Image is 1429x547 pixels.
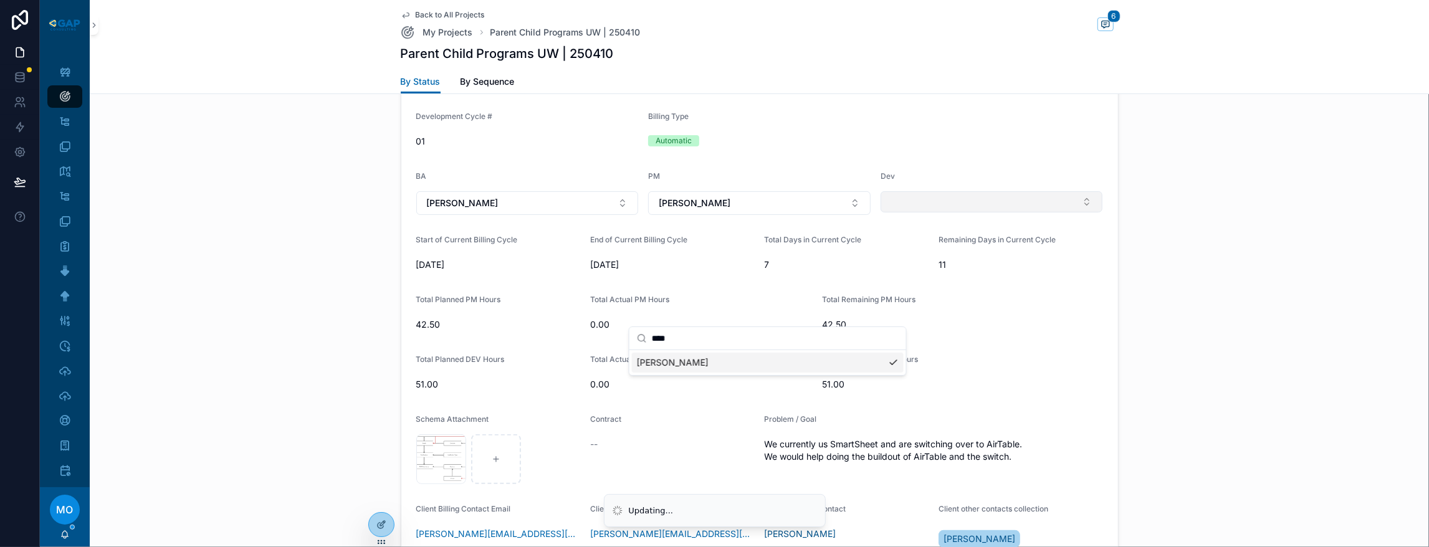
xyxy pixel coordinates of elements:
[416,295,501,304] span: Total Planned PM Hours
[416,171,427,181] span: BA
[659,197,730,209] span: [PERSON_NAME]
[590,235,687,244] span: End of Current Billing Cycle
[590,414,621,424] span: Contract
[590,378,813,391] span: 0.00
[416,112,493,121] span: Development Cycle #
[590,504,682,513] span: Client Project Lead Emails
[490,26,641,39] a: Parent Child Programs UW | 250410
[401,45,614,62] h1: Parent Child Programs UW | 250410
[590,259,755,271] span: [DATE]
[423,26,473,39] span: My Projects
[590,318,813,331] span: 0.00
[765,235,862,244] span: Total Days in Current Cycle
[629,350,906,375] div: Suggestions
[648,191,871,215] button: Select Button
[401,70,441,94] a: By Status
[823,378,987,391] span: 51.00
[57,502,74,517] span: MO
[939,235,1056,244] span: Remaining Days in Current Cycle
[416,318,581,331] span: 42.50
[590,295,669,304] span: Total Actual PM Hours
[401,10,485,20] a: Back to All Projects
[939,259,1103,271] span: 11
[416,235,518,244] span: Start of Current Billing Cycle
[823,295,916,304] span: Total Remaining PM Hours
[765,528,836,540] a: [PERSON_NAME]
[416,259,581,271] span: [DATE]
[629,505,674,517] div: Updating...
[944,533,1015,545] span: [PERSON_NAME]
[765,438,1103,463] span: We currently us SmartSheet and are switching over to AirTable. We would help doing the buildout o...
[40,50,90,487] div: scrollable content
[1097,17,1114,33] button: 6
[656,135,692,146] div: Automatic
[416,191,639,215] button: Select Button
[416,504,511,513] span: Client Billing Contact Email
[590,528,755,540] a: [PERSON_NAME][EMAIL_ADDRESS][DOMAIN_NAME]
[1107,10,1121,22] span: 6
[648,171,660,181] span: PM
[461,70,515,95] a: By Sequence
[416,528,581,540] a: [PERSON_NAME][EMAIL_ADDRESS][DOMAIN_NAME]
[416,414,489,424] span: Schema Attachment
[416,10,485,20] span: Back to All Projects
[881,191,1103,212] button: Select Button
[427,197,499,209] span: [PERSON_NAME]
[590,354,672,364] span: Total Actual Dev Hours
[765,414,817,424] span: Problem / Goal
[939,504,1048,513] span: Client other contacts collection
[416,354,505,364] span: Total Planned DEV Hours
[416,135,639,148] span: 01
[461,75,515,88] span: By Sequence
[648,112,689,121] span: Billing Type
[590,438,598,450] span: --
[881,171,895,181] span: Dev
[637,356,709,369] span: [PERSON_NAME]
[416,378,581,391] span: 51.00
[823,318,1045,331] span: 42.50
[401,25,473,40] a: My Projects
[765,259,929,271] span: 7
[47,17,82,32] img: App logo
[401,75,441,88] span: By Status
